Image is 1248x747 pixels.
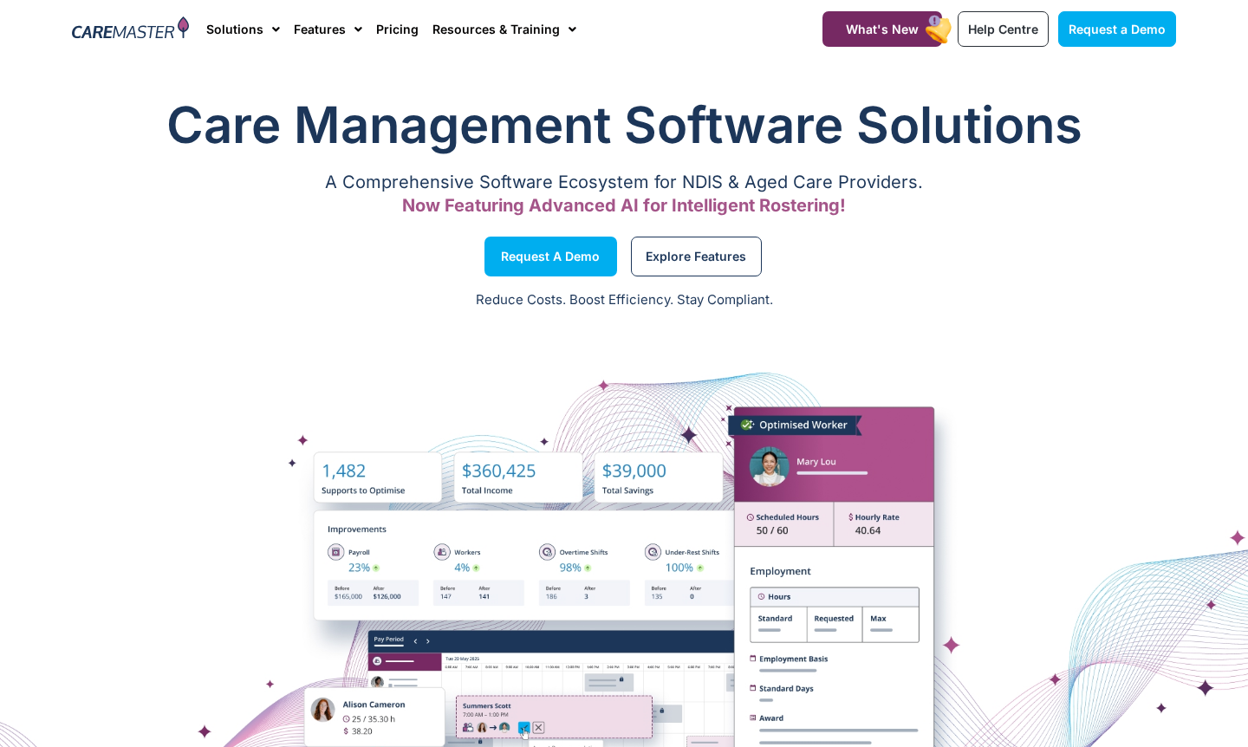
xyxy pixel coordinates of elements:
[846,22,919,36] span: What's New
[402,195,846,216] span: Now Featuring Advanced AI for Intelligent Rostering!
[1069,22,1166,36] span: Request a Demo
[958,11,1049,47] a: Help Centre
[484,237,617,276] a: Request a Demo
[822,11,942,47] a: What's New
[72,16,189,42] img: CareMaster Logo
[72,177,1176,188] p: A Comprehensive Software Ecosystem for NDIS & Aged Care Providers.
[968,22,1038,36] span: Help Centre
[10,290,1238,310] p: Reduce Costs. Boost Efficiency. Stay Compliant.
[646,252,746,261] span: Explore Features
[1058,11,1176,47] a: Request a Demo
[631,237,762,276] a: Explore Features
[501,252,600,261] span: Request a Demo
[72,90,1176,159] h1: Care Management Software Solutions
